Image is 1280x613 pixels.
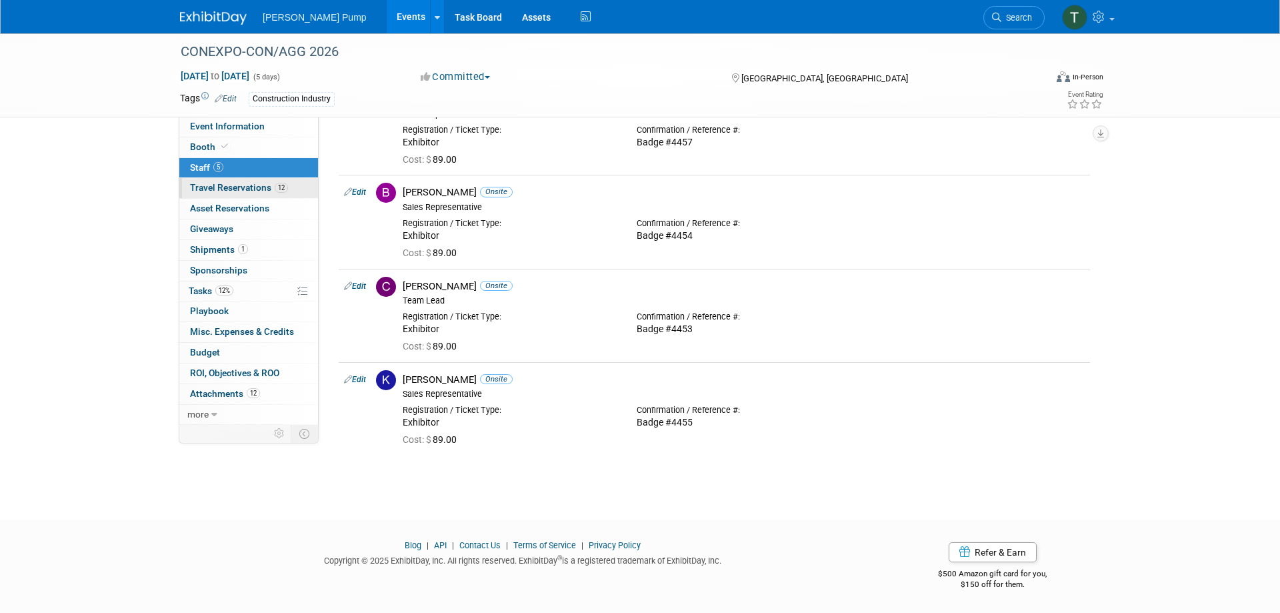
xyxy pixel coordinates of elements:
[403,341,462,352] span: 89.00
[513,540,576,550] a: Terms of Service
[291,425,319,442] td: Toggle Event Tabs
[403,154,433,165] span: Cost: $
[403,218,617,229] div: Registration / Ticket Type:
[189,285,233,296] span: Tasks
[179,261,318,281] a: Sponsorships
[190,244,248,255] span: Shipments
[416,70,495,84] button: Committed
[180,552,865,567] div: Copyright © 2025 ExhibitDay, Inc. All rights reserved. ExhibitDay is a registered trademark of Ex...
[179,364,318,384] a: ROI, Objectives & ROO
[209,71,221,81] span: to
[403,374,1085,386] div: [PERSON_NAME]
[179,117,318,137] a: Event Information
[179,158,318,178] a: Staff5
[403,247,462,258] span: 89.00
[179,322,318,342] a: Misc. Expenses & Credits
[1057,71,1070,82] img: Format-Inperson.png
[215,94,237,103] a: Edit
[179,281,318,301] a: Tasks12%
[557,554,562,562] sup: ®
[983,6,1045,29] a: Search
[403,417,617,429] div: Exhibitor
[1062,5,1087,30] img: Teri Beth Perkins
[949,542,1037,562] a: Refer & Earn
[344,375,366,384] a: Edit
[403,434,433,445] span: Cost: $
[249,92,335,106] div: Construction Industry
[403,341,433,352] span: Cost: $
[403,202,1085,213] div: Sales Representative
[405,540,421,550] a: Blog
[403,405,617,416] div: Registration / Ticket Type:
[190,265,247,275] span: Sponsorships
[190,347,220,358] span: Budget
[637,230,851,242] div: Badge #4454
[403,247,433,258] span: Cost: $
[1067,91,1103,98] div: Event Rating
[376,183,396,203] img: B.jpg
[179,343,318,363] a: Budget
[190,388,260,399] span: Attachments
[403,186,1085,199] div: [PERSON_NAME]
[480,187,513,197] span: Onsite
[190,182,288,193] span: Travel Reservations
[403,137,617,149] div: Exhibitor
[268,425,291,442] td: Personalize Event Tab Strip
[637,417,851,429] div: Badge #4455
[344,187,366,197] a: Edit
[179,301,318,322] a: Playbook
[885,579,1101,590] div: $150 off for them.
[403,389,1085,400] div: Sales Representative
[187,409,209,420] span: more
[480,374,513,384] span: Onsite
[1001,13,1032,23] span: Search
[459,540,501,550] a: Contact Us
[190,203,269,213] span: Asset Reservations
[741,73,908,83] span: [GEOGRAPHIC_DATA], [GEOGRAPHIC_DATA]
[176,40,1025,64] div: CONEXPO-CON/AGG 2026
[637,125,851,135] div: Confirmation / Reference #:
[247,388,260,398] span: 12
[190,141,231,152] span: Booth
[179,219,318,239] a: Giveaways
[403,434,462,445] span: 89.00
[637,405,851,416] div: Confirmation / Reference #:
[263,12,367,23] span: [PERSON_NAME] Pump
[637,218,851,229] div: Confirmation / Reference #:
[403,312,617,322] div: Registration / Ticket Type:
[180,70,250,82] span: [DATE] [DATE]
[179,178,318,198] a: Travel Reservations12
[503,540,511,550] span: |
[885,560,1101,590] div: $500 Amazon gift card for you,
[376,370,396,390] img: K.jpg
[480,281,513,291] span: Onsite
[238,244,248,254] span: 1
[403,295,1085,306] div: Team Lead
[215,285,233,295] span: 12%
[180,91,237,107] td: Tags
[213,162,223,172] span: 5
[275,183,288,193] span: 12
[190,223,233,234] span: Giveaways
[179,405,318,425] a: more
[179,384,318,404] a: Attachments12
[589,540,641,550] a: Privacy Policy
[637,324,851,336] div: Badge #4453
[403,154,462,165] span: 89.00
[179,199,318,219] a: Asset Reservations
[190,162,223,173] span: Staff
[344,281,366,291] a: Edit
[180,11,247,25] img: ExhibitDay
[403,230,617,242] div: Exhibitor
[190,121,265,131] span: Event Information
[449,540,457,550] span: |
[578,540,587,550] span: |
[637,137,851,149] div: Badge #4457
[403,125,617,135] div: Registration / Ticket Type:
[190,305,229,316] span: Playbook
[190,368,279,378] span: ROI, Objectives & ROO
[1072,72,1103,82] div: In-Person
[637,312,851,322] div: Confirmation / Reference #:
[252,73,280,81] span: (5 days)
[403,280,1085,293] div: [PERSON_NAME]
